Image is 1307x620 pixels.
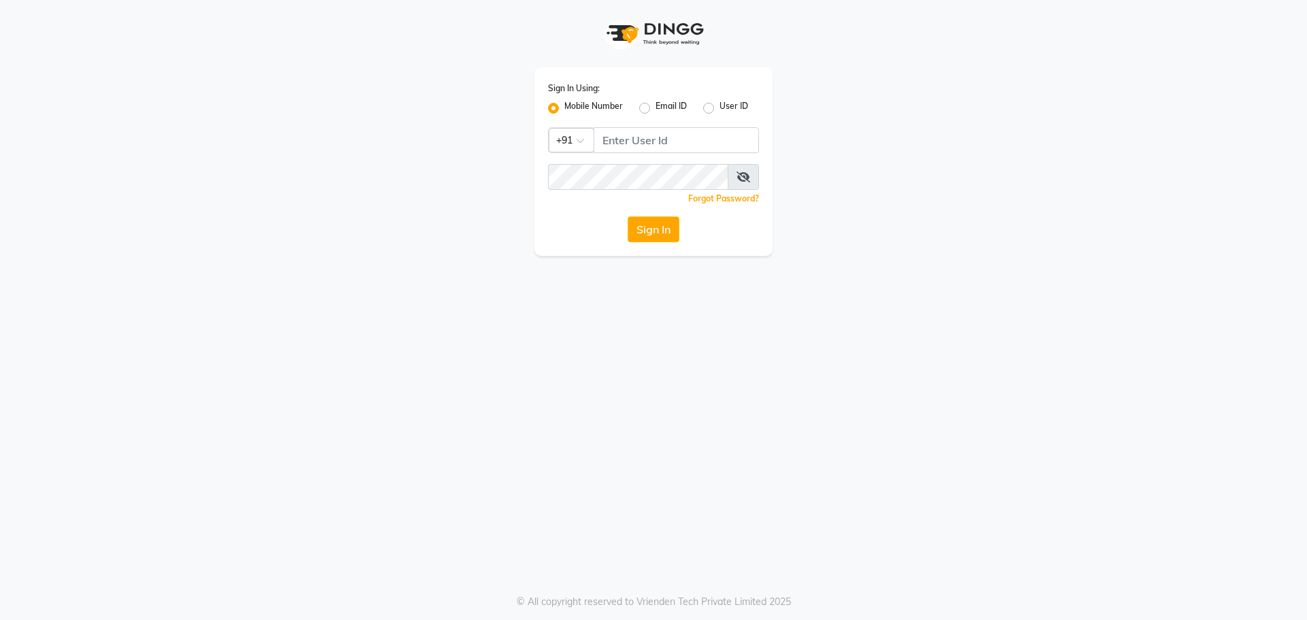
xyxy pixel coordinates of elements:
label: Sign In Using: [548,82,600,95]
a: Forgot Password? [688,193,759,203]
label: Mobile Number [564,100,623,116]
label: Email ID [656,100,687,116]
input: Username [548,164,728,190]
input: Username [594,127,759,153]
img: logo1.svg [599,14,708,54]
label: User ID [720,100,748,116]
button: Sign In [628,216,679,242]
